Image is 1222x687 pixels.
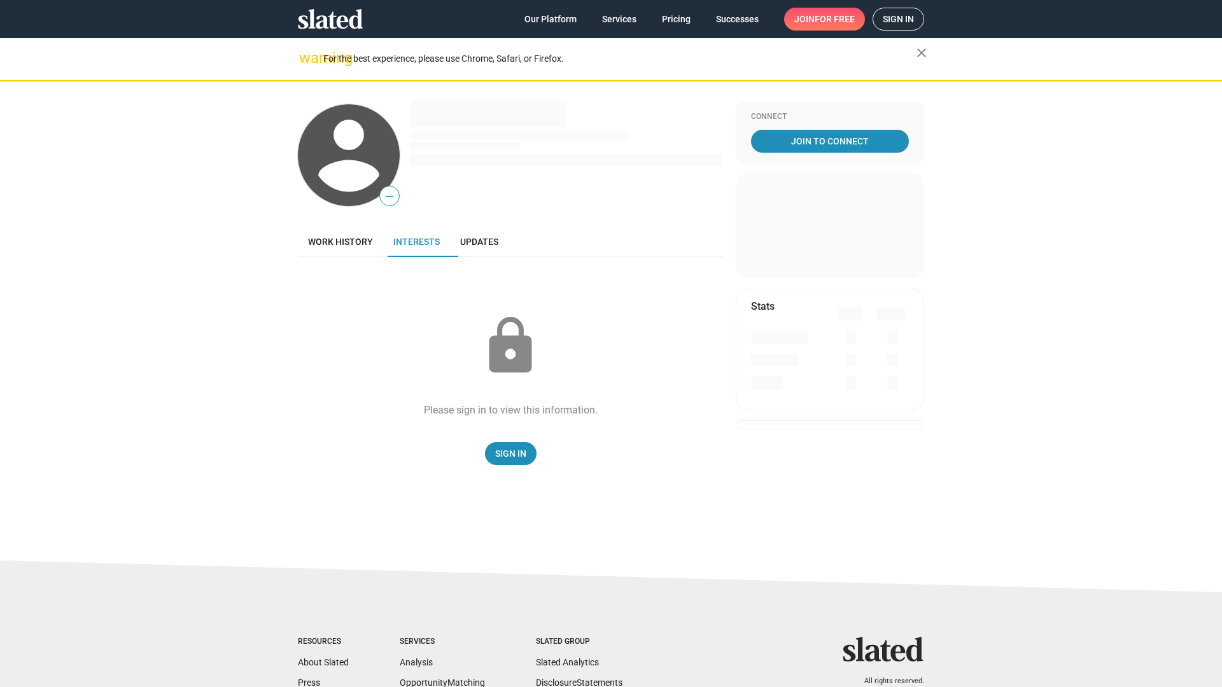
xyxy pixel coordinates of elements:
[514,8,587,31] a: Our Platform
[298,637,349,647] div: Resources
[308,237,373,247] span: Work history
[400,657,433,667] a: Analysis
[450,226,509,257] a: Updates
[495,442,526,465] span: Sign In
[424,403,598,417] div: Please sign in to view this information.
[716,8,759,31] span: Successes
[592,8,647,31] a: Services
[299,50,314,66] mat-icon: warning
[794,8,855,31] span: Join
[383,226,450,257] a: Interests
[479,314,542,378] mat-icon: lock
[662,8,691,31] span: Pricing
[298,226,383,257] a: Work history
[784,8,865,31] a: Joinfor free
[751,130,909,153] a: Join To Connect
[754,130,906,153] span: Join To Connect
[524,8,577,31] span: Our Platform
[914,45,929,60] mat-icon: close
[380,188,399,205] span: —
[883,8,914,30] span: Sign in
[706,8,769,31] a: Successes
[400,637,485,647] div: Services
[751,300,775,313] mat-card-title: Stats
[485,442,537,465] a: Sign In
[298,657,349,667] a: About Slated
[751,112,909,122] div: Connect
[536,657,599,667] a: Slated Analytics
[536,637,622,647] div: Slated Group
[873,8,924,31] a: Sign in
[815,8,855,31] span: for free
[323,50,916,67] div: For the best experience, please use Chrome, Safari, or Firefox.
[393,237,440,247] span: Interests
[602,8,636,31] span: Services
[652,8,701,31] a: Pricing
[460,237,498,247] span: Updates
